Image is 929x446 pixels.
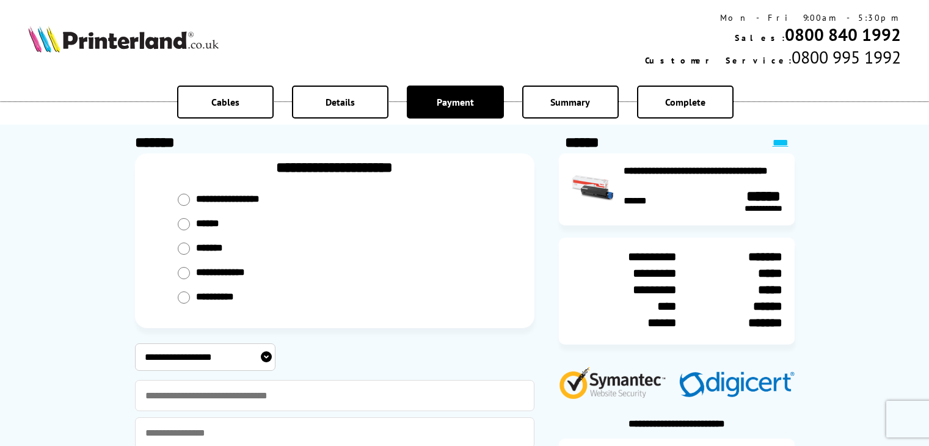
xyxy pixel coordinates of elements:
[326,96,355,108] span: Details
[437,96,474,108] span: Payment
[665,96,705,108] span: Complete
[28,26,219,53] img: Printerland Logo
[645,12,901,23] div: Mon - Fri 9:00am - 5:30pm
[211,96,239,108] span: Cables
[735,32,785,43] span: Sales:
[785,23,901,46] a: 0800 840 1992
[792,46,901,68] span: 0800 995 1992
[645,55,792,66] span: Customer Service:
[550,96,590,108] span: Summary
